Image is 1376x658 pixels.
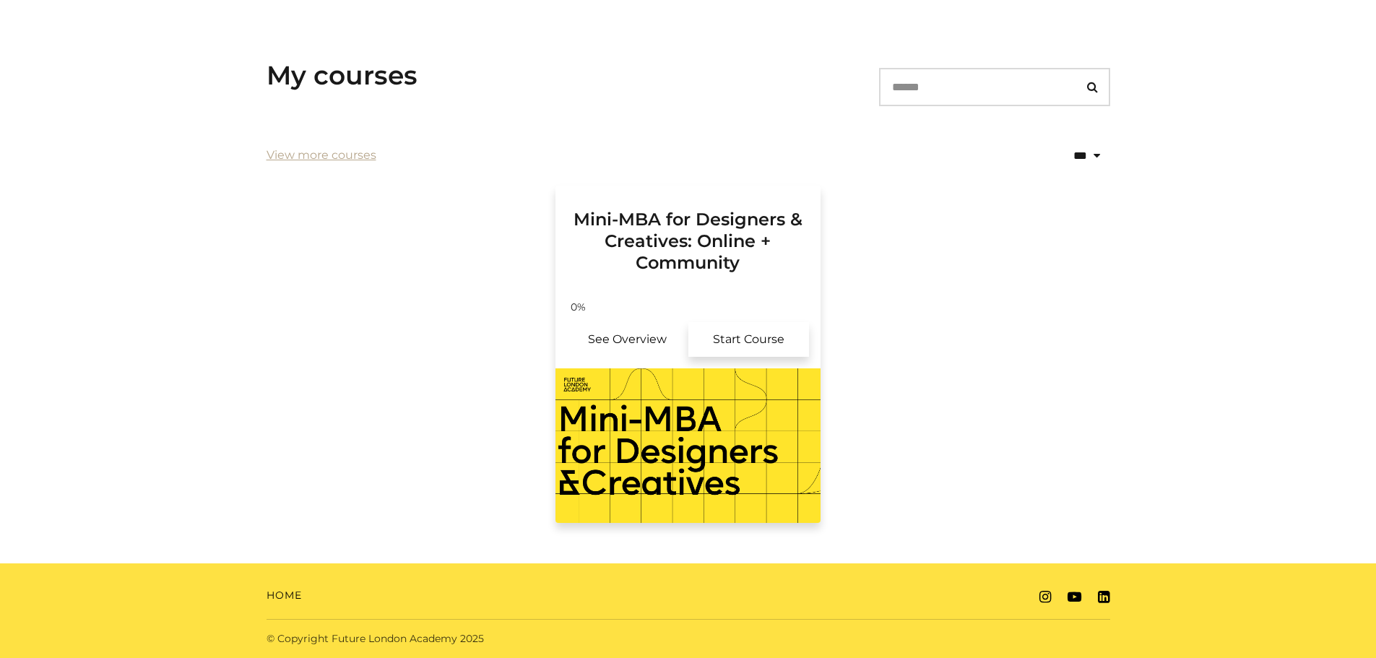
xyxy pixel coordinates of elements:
[1011,137,1110,174] select: status
[267,147,376,164] a: View more courses
[573,186,804,274] h3: Mini-MBA for Designers & Creatives: Online + Community
[555,186,821,291] a: Mini-MBA for Designers & Creatives: Online + Community
[267,588,302,603] a: Home
[255,631,688,646] div: © Copyright Future London Academy 2025
[561,300,596,315] span: 0%
[267,60,417,91] h3: My courses
[567,322,688,357] a: Mini-MBA for Designers & Creatives: Online + Community: See Overview
[688,322,810,357] a: Mini-MBA for Designers & Creatives: Online + Community: Resume Course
